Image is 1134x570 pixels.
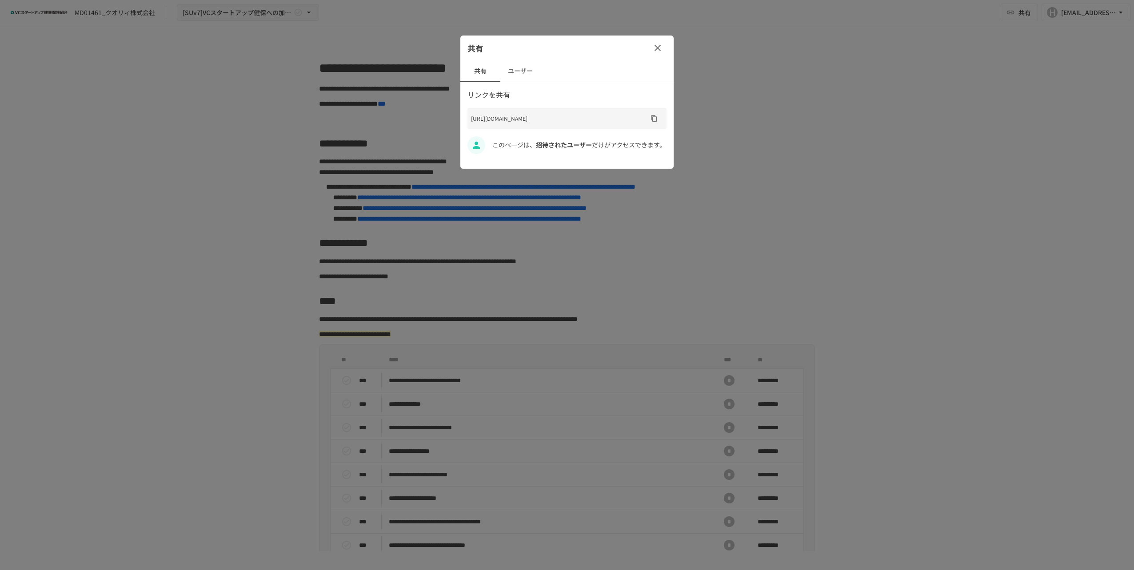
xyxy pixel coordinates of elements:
p: リンクを共有 [467,89,667,101]
a: 招待されたユーザー [536,140,592,149]
p: [URL][DOMAIN_NAME] [471,114,647,123]
button: URLをコピー [647,111,661,126]
p: このページは、 だけがアクセスできます。 [492,140,667,150]
button: 共有 [460,60,500,82]
div: 共有 [460,36,674,60]
button: ユーザー [500,60,540,82]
